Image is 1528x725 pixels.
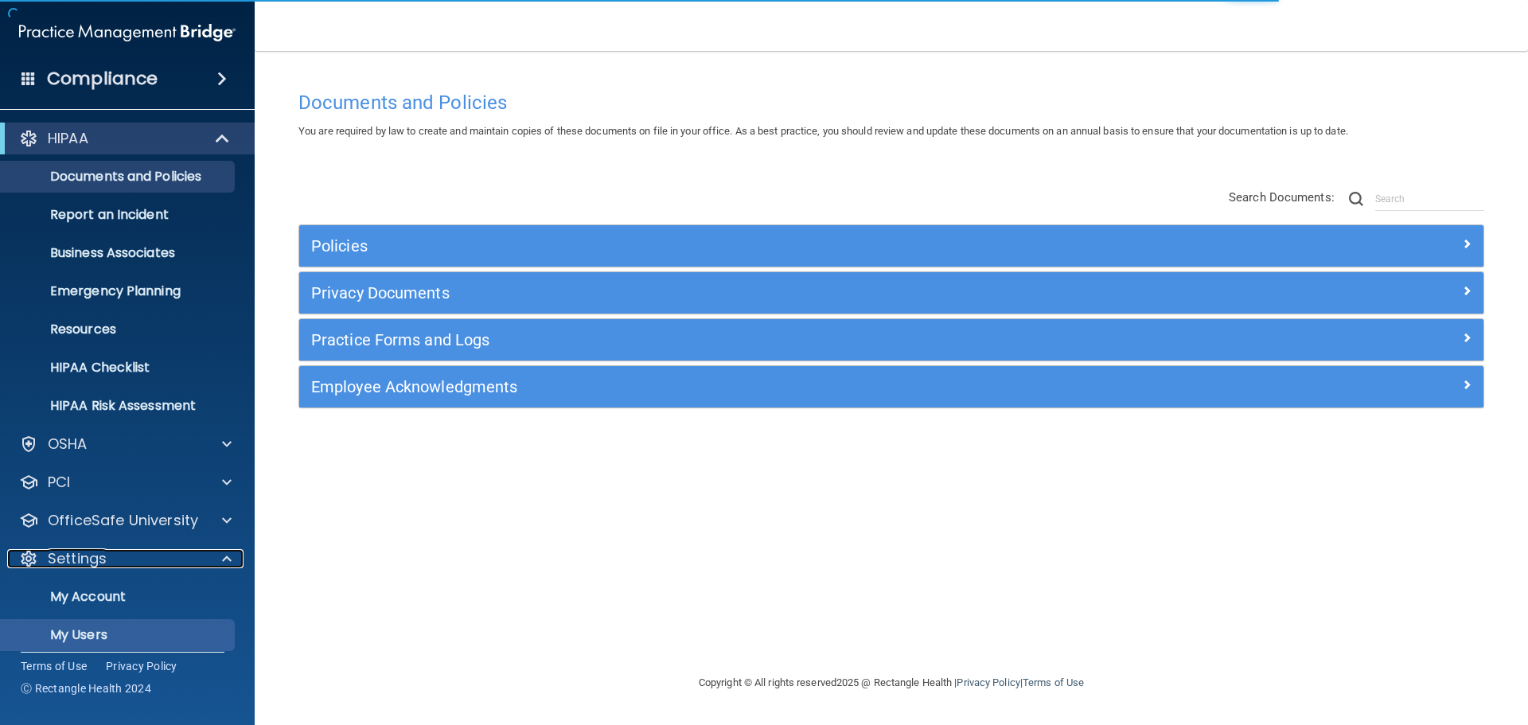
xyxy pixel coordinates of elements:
[10,589,228,605] p: My Account
[1349,192,1363,206] img: ic-search.3b580494.png
[47,68,158,90] h4: Compliance
[19,435,232,454] a: OSHA
[311,374,1471,400] a: Employee Acknowledgments
[311,327,1471,353] a: Practice Forms and Logs
[106,658,177,674] a: Privacy Policy
[48,473,70,492] p: PCI
[10,322,228,337] p: Resources
[1375,187,1484,211] input: Search
[298,125,1348,137] span: You are required by law to create and maintain copies of these documents on file in your office. ...
[10,398,228,414] p: HIPAA Risk Assessment
[10,283,228,299] p: Emergency Planning
[48,129,88,148] p: HIPAA
[311,331,1175,349] h5: Practice Forms and Logs
[298,92,1484,113] h4: Documents and Policies
[10,245,228,261] p: Business Associates
[48,549,107,568] p: Settings
[10,169,228,185] p: Documents and Policies
[19,511,232,530] a: OfficeSafe University
[21,658,87,674] a: Terms of Use
[10,360,228,376] p: HIPAA Checklist
[1023,676,1084,688] a: Terms of Use
[601,657,1182,708] div: Copyright © All rights reserved 2025 @ Rectangle Health | |
[10,627,228,643] p: My Users
[48,435,88,454] p: OSHA
[311,280,1471,306] a: Privacy Documents
[311,378,1175,396] h5: Employee Acknowledgments
[21,680,151,696] span: Ⓒ Rectangle Health 2024
[48,511,198,530] p: OfficeSafe University
[1229,190,1335,205] span: Search Documents:
[957,676,1019,688] a: Privacy Policy
[311,237,1175,255] h5: Policies
[19,17,236,49] img: PMB logo
[19,473,232,492] a: PCI
[10,207,228,223] p: Report an Incident
[19,129,231,148] a: HIPAA
[19,549,232,568] a: Settings
[311,284,1175,302] h5: Privacy Documents
[311,233,1471,259] a: Policies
